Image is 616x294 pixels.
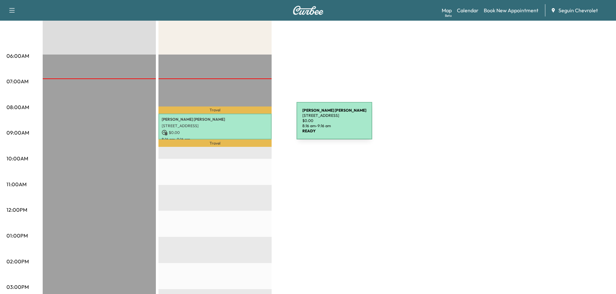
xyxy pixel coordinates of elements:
p: 11:00AM [6,180,27,188]
p: [PERSON_NAME] [PERSON_NAME] [162,117,268,122]
p: 09:00AM [6,129,29,137]
p: 06:00AM [6,52,29,60]
p: Travel [158,139,272,147]
span: Seguin Chevrolet [558,6,598,14]
p: 08:00AM [6,103,29,111]
p: 01:00PM [6,232,28,239]
a: Book New Appointment [484,6,538,14]
p: $ 0.00 [162,130,268,136]
a: MapBeta [442,6,452,14]
a: Calendar [457,6,479,14]
p: 07:00AM [6,77,28,85]
p: 02:00PM [6,258,29,265]
p: 8:16 am - 9:16 am [162,137,268,142]
p: Travel [158,106,272,114]
p: 10:00AM [6,155,28,162]
p: 12:00PM [6,206,27,214]
img: Curbee Logo [293,6,324,15]
div: Beta [445,13,452,18]
p: 03:00PM [6,283,29,291]
p: [STREET_ADDRESS] [162,123,268,128]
